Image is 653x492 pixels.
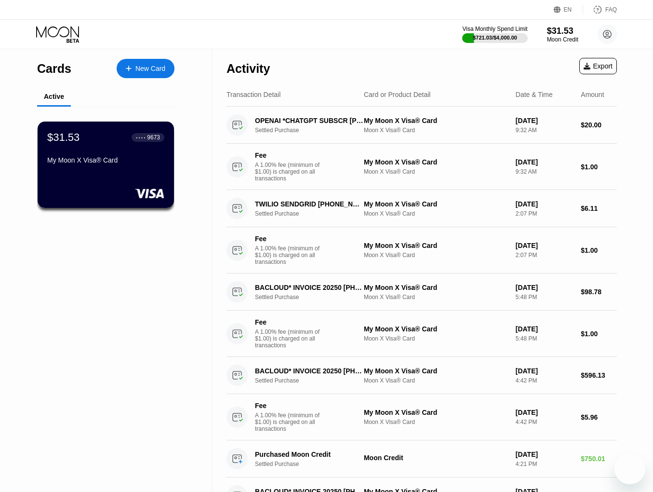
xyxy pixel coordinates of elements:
[581,288,617,296] div: $98.78
[255,200,363,208] div: TWILIO SENDGRID [PHONE_NUMBER] US
[364,409,508,416] div: My Moon X Visa® Card
[255,127,372,134] div: Settled Purchase
[516,284,573,291] div: [DATE]
[364,117,508,124] div: My Moon X Visa® Card
[516,210,573,217] div: 2:07 PM
[47,131,80,144] div: $31.53
[147,134,160,141] div: 9673
[44,93,64,100] div: Active
[547,36,578,43] div: Moon Credit
[364,168,508,175] div: Moon X Visa® Card
[117,59,174,78] div: New Card
[227,273,617,311] div: BACLOUD* INVOICE 20250 [PHONE_NUMBER] LTSettled PurchaseMy Moon X Visa® CardMoon X Visa® Card[DAT...
[516,461,573,467] div: 4:21 PM
[614,453,645,484] iframe: Button to launch messaging window
[47,156,164,164] div: My Moon X Visa® Card
[38,122,174,208] div: $31.53● ● ● ●9673My Moon X Visa® Card
[547,26,578,36] div: $31.53
[516,91,553,98] div: Date & Time
[516,377,573,384] div: 4:42 PM
[516,335,573,342] div: 5:48 PM
[516,168,573,175] div: 9:32 AM
[516,325,573,333] div: [DATE]
[255,294,372,301] div: Settled Purchase
[364,158,508,166] div: My Moon X Visa® Card
[227,311,617,357] div: FeeA 1.00% fee (minimum of $1.00) is charged on all transactionsMy Moon X Visa® CardMoon X Visa® ...
[564,6,572,13] div: EN
[364,252,508,259] div: Moon X Visa® Card
[227,394,617,440] div: FeeA 1.00% fee (minimum of $1.00) is charged on all transactionsMy Moon X Visa® CardMoon X Visa® ...
[473,35,517,41] div: $721.03 / $4,000.00
[364,367,508,375] div: My Moon X Visa® Card
[255,245,327,265] div: A 1.00% fee (minimum of $1.00) is charged on all transactions
[364,335,508,342] div: Moon X Visa® Card
[364,419,508,425] div: Moon X Visa® Card
[581,121,617,129] div: $20.00
[462,26,527,32] div: Visa Monthly Spend Limit
[227,440,617,478] div: Purchased Moon CreditSettled PurchaseMoon Credit[DATE]4:21 PM$750.01
[579,58,617,74] div: Export
[227,91,280,98] div: Transaction Detail
[516,451,573,458] div: [DATE]
[227,144,617,190] div: FeeA 1.00% fee (minimum of $1.00) is charged on all transactionsMy Moon X Visa® CardMoon X Visa® ...
[516,419,573,425] div: 4:42 PM
[364,284,508,291] div: My Moon X Visa® Card
[255,451,363,458] div: Purchased Moon Credit
[516,409,573,416] div: [DATE]
[581,455,617,463] div: $750.01
[605,6,617,13] div: FAQ
[255,377,372,384] div: Settled Purchase
[581,163,617,171] div: $1.00
[516,200,573,208] div: [DATE]
[255,461,372,467] div: Settled Purchase
[516,252,573,259] div: 2:07 PM
[364,454,508,462] div: Moon Credit
[364,242,508,249] div: My Moon X Visa® Card
[364,127,508,134] div: Moon X Visa® Card
[364,210,508,217] div: Moon X Visa® Card
[364,377,508,384] div: Moon X Visa® Card
[554,5,583,14] div: EN
[364,91,431,98] div: Card or Product Detail
[255,412,327,432] div: A 1.00% fee (minimum of $1.00) is charged on all transactions
[516,158,573,166] div: [DATE]
[516,294,573,301] div: 5:48 PM
[255,117,363,124] div: OPENAI *CHATGPT SUBSCR [PHONE_NUMBER] US
[227,107,617,144] div: OPENAI *CHATGPT SUBSCR [PHONE_NUMBER] USSettled PurchaseMy Moon X Visa® CardMoon X Visa® Card[DAT...
[255,151,322,159] div: Fee
[516,367,573,375] div: [DATE]
[583,5,617,14] div: FAQ
[364,294,508,301] div: Moon X Visa® Card
[364,325,508,333] div: My Moon X Visa® Card
[255,235,322,243] div: Fee
[255,284,363,291] div: BACLOUD* INVOICE 20250 [PHONE_NUMBER] LT
[547,26,578,43] div: $31.53Moon Credit
[516,127,573,134] div: 9:32 AM
[581,371,617,379] div: $596.13
[227,62,270,76] div: Activity
[255,210,372,217] div: Settled Purchase
[227,227,617,273] div: FeeA 1.00% fee (minimum of $1.00) is charged on all transactionsMy Moon X Visa® CardMoon X Visa® ...
[581,330,617,338] div: $1.00
[516,117,573,124] div: [DATE]
[255,328,327,349] div: A 1.00% fee (minimum of $1.00) is charged on all transactions
[516,242,573,249] div: [DATE]
[136,136,146,139] div: ● ● ● ●
[255,402,322,410] div: Fee
[37,62,71,76] div: Cards
[581,413,617,421] div: $5.96
[462,26,527,43] div: Visa Monthly Spend Limit$721.03/$4,000.00
[584,62,613,70] div: Export
[255,162,327,182] div: A 1.00% fee (minimum of $1.00) is charged on all transactions
[135,65,165,73] div: New Card
[255,367,363,375] div: BACLOUD* INVOICE 20250 [PHONE_NUMBER] LT
[581,205,617,212] div: $6.11
[581,246,617,254] div: $1.00
[227,190,617,227] div: TWILIO SENDGRID [PHONE_NUMBER] USSettled PurchaseMy Moon X Visa® CardMoon X Visa® Card[DATE]2:07 ...
[227,357,617,394] div: BACLOUD* INVOICE 20250 [PHONE_NUMBER] LTSettled PurchaseMy Moon X Visa® CardMoon X Visa® Card[DAT...
[364,200,508,208] div: My Moon X Visa® Card
[255,318,322,326] div: Fee
[581,91,604,98] div: Amount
